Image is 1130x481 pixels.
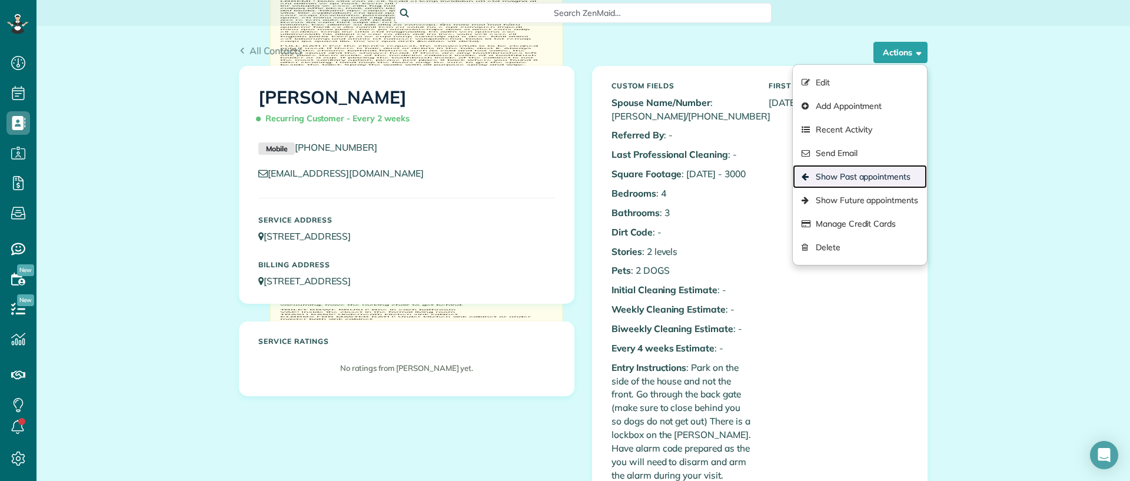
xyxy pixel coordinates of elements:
[769,96,908,110] p: [DATE]
[611,187,656,199] b: Bedrooms
[611,226,653,238] b: Dirt Code
[793,118,927,141] a: Recent Activity
[611,264,751,277] p: : 2 DOGS
[239,44,303,58] a: All Contacts
[611,187,751,200] p: : 4
[611,303,726,315] b: Weekly Cleaning Estimate
[611,129,664,141] b: Referred By
[611,168,682,180] b: Square Footage
[793,94,927,118] a: Add Appointment
[264,363,549,374] p: No ratings from [PERSON_NAME] yet.
[611,264,631,276] b: Pets
[258,142,295,155] small: Mobile
[873,42,928,63] button: Actions
[611,97,710,108] b: Spouse Name/Number
[258,230,362,242] a: [STREET_ADDRESS]
[611,283,751,297] p: : -
[611,82,751,89] h5: Custom Fields
[611,245,751,258] p: : 2 levels
[258,141,377,153] a: Mobile[PHONE_NUMBER]
[611,323,733,334] b: Biweekly Cleaning Estimate
[611,167,751,181] p: : [DATE] - 3000
[611,225,751,239] p: : -
[258,261,555,268] h5: Billing Address
[611,361,686,373] b: Entry Instructions
[611,206,751,220] p: : 3
[258,108,414,129] span: Recurring Customer - Every 2 weeks
[611,148,728,160] b: Last Professional Cleaning
[611,246,642,257] b: Stories
[793,141,927,165] a: Send Email
[611,303,751,316] p: : -
[258,275,362,287] a: [STREET_ADDRESS]
[258,167,435,179] a: [EMAIL_ADDRESS][DOMAIN_NAME]
[611,322,751,336] p: : -
[258,337,555,345] h5: Service ratings
[793,235,927,259] a: Delete
[611,207,660,218] b: Bathrooms
[611,148,751,161] p: : -
[793,165,927,188] a: Show Past appointments
[250,45,303,57] span: All Contacts
[258,216,555,224] h5: Service Address
[17,294,34,306] span: New
[793,188,927,212] a: Show Future appointments
[1090,441,1118,469] div: Open Intercom Messenger
[258,88,555,129] h1: [PERSON_NAME]
[17,264,34,276] span: New
[769,82,908,89] h5: First Serviced On
[611,128,751,142] p: : -
[611,341,751,355] p: : -
[793,212,927,235] a: Manage Credit Cards
[611,284,717,296] b: Initial Cleaning Estimate
[793,71,927,94] a: Edit
[611,342,714,354] b: Every 4 weeks Estimate
[611,96,751,123] p: : [PERSON_NAME]/[PHONE_NUMBER]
